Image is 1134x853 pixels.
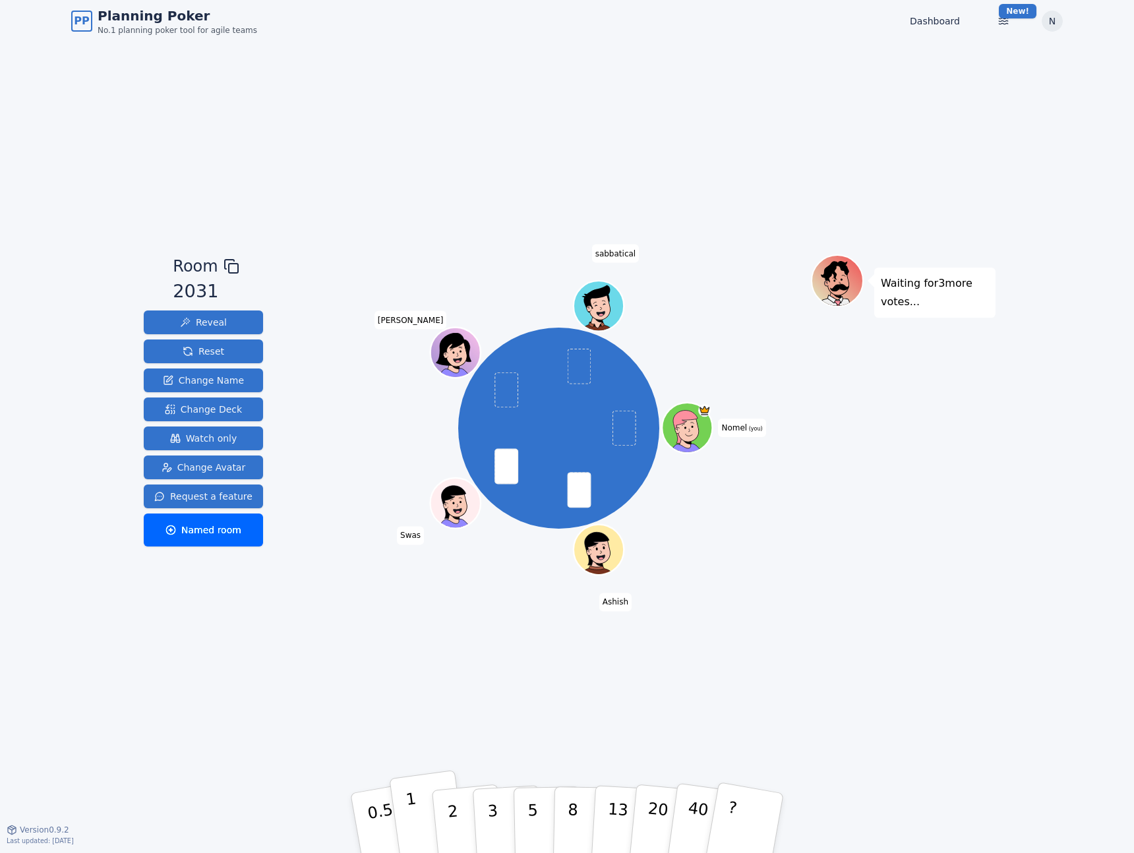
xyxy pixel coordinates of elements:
a: PPPlanning PokerNo.1 planning poker tool for agile teams [71,7,257,36]
button: Request a feature [144,485,263,508]
span: Version 0.9.2 [20,825,69,835]
span: Change Avatar [162,461,246,474]
span: PP [74,13,89,29]
span: Room [173,254,218,278]
p: Waiting for 3 more votes... [881,274,989,311]
span: Watch only [170,432,237,445]
span: Reset [183,345,224,358]
button: Reveal [144,310,263,334]
div: 2031 [173,278,239,305]
a: Dashboard [910,15,960,28]
span: Nomel is the host [698,405,711,417]
span: Click to change your name [718,419,765,437]
button: Watch only [144,426,263,450]
span: Click to change your name [599,593,632,612]
span: Named room [165,523,241,537]
span: Planning Poker [98,7,257,25]
div: New! [999,4,1036,18]
span: Click to change your name [592,245,640,263]
span: Request a feature [154,490,253,503]
button: Change Avatar [144,456,263,479]
span: Last updated: [DATE] [7,837,74,844]
button: Click to change your avatar [663,405,711,452]
span: Click to change your name [397,527,424,545]
button: Version0.9.2 [7,825,69,835]
button: N [1042,11,1063,32]
span: (you) [747,426,763,432]
span: Click to change your name [374,311,447,330]
button: New! [992,9,1015,33]
span: Change Name [163,374,244,387]
button: Named room [144,514,263,546]
span: Change Deck [165,403,242,416]
button: Change Name [144,368,263,392]
button: Reset [144,339,263,363]
span: Reveal [180,316,227,329]
span: No.1 planning poker tool for agile teams [98,25,257,36]
button: Change Deck [144,397,263,421]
